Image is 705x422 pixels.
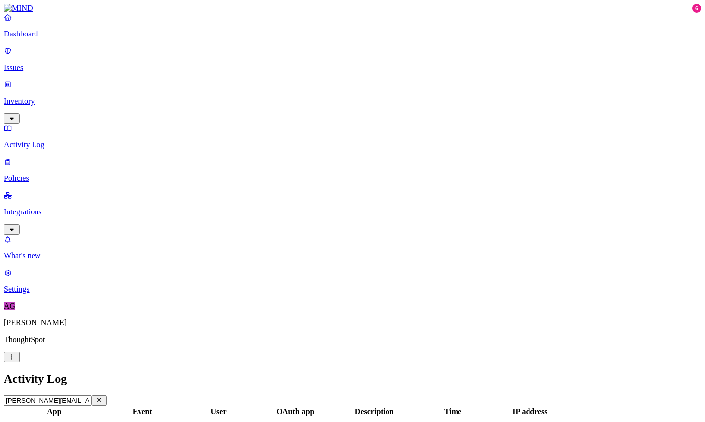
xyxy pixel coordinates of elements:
div: Event [105,407,180,416]
div: App [5,407,103,416]
img: MIND [4,4,33,13]
a: What's new [4,235,701,260]
p: [PERSON_NAME] [4,318,701,327]
p: What's new [4,251,701,260]
a: Issues [4,46,701,72]
a: Activity Log [4,124,701,149]
p: Issues [4,63,701,72]
p: Dashboard [4,30,701,38]
p: Policies [4,174,701,183]
p: ThoughtSpot [4,335,701,344]
div: Time [416,407,490,416]
h2: Activity Log [4,372,701,386]
a: Policies [4,157,701,183]
a: MIND [4,4,701,13]
p: Activity Log [4,141,701,149]
input: Search [4,395,91,406]
div: 6 [692,4,701,13]
p: Inventory [4,97,701,105]
p: Settings [4,285,701,294]
div: OAuth app [257,407,333,416]
div: User [182,407,256,416]
a: Dashboard [4,13,701,38]
a: Inventory [4,80,701,122]
span: AG [4,302,15,310]
a: Settings [4,268,701,294]
div: Description [335,407,414,416]
a: Integrations [4,191,701,233]
p: Integrations [4,208,701,216]
div: IP address [492,407,568,416]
